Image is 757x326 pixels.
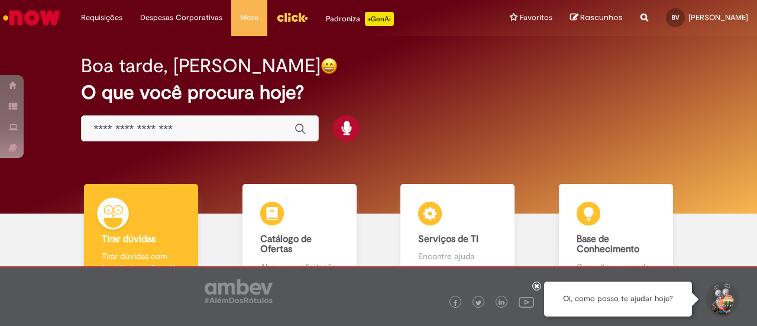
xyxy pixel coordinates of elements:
[81,12,122,24] span: Requisições
[544,282,692,317] div: Oi, como posso te ajudar hoje?
[102,233,156,245] b: Tirar dúvidas
[475,300,481,306] img: logo_footer_twitter.png
[365,12,394,26] p: +GenAi
[499,299,504,306] img: logo_footer_linkedin.png
[570,12,623,24] a: Rascunhos
[321,57,338,75] img: happy-face.png
[672,14,680,21] span: BV
[577,233,639,256] b: Base de Conhecimento
[221,184,379,286] a: Catálogo de Ofertas Abra uma solicitação
[519,294,534,309] img: logo_footer_youtube.png
[418,233,478,245] b: Serviços de TI
[102,250,180,274] p: Tirar dúvidas com Lupi Assist e Gen Ai
[688,12,748,22] span: [PERSON_NAME]
[140,12,222,24] span: Despesas Corporativas
[62,184,221,286] a: Tirar dúvidas Tirar dúvidas com Lupi Assist e Gen Ai
[520,12,552,24] span: Favoritos
[704,282,739,317] button: Iniciar Conversa de Suporte
[81,82,675,103] h2: O que você procura hoje?
[452,300,458,306] img: logo_footer_facebook.png
[260,261,339,273] p: Abra uma solicitação
[81,56,321,76] h2: Boa tarde, [PERSON_NAME]
[260,233,312,256] b: Catálogo de Ofertas
[240,12,258,24] span: More
[418,250,497,262] p: Encontre ajuda
[1,6,62,30] img: ServiceNow
[276,8,308,26] img: click_logo_yellow_360x200.png
[537,184,695,286] a: Base de Conhecimento Consulte e aprenda
[580,12,623,23] span: Rascunhos
[577,261,655,273] p: Consulte e aprenda
[326,12,394,26] div: Padroniza
[378,184,537,286] a: Serviços de TI Encontre ajuda
[205,279,273,303] img: logo_footer_ambev_rotulo_gray.png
